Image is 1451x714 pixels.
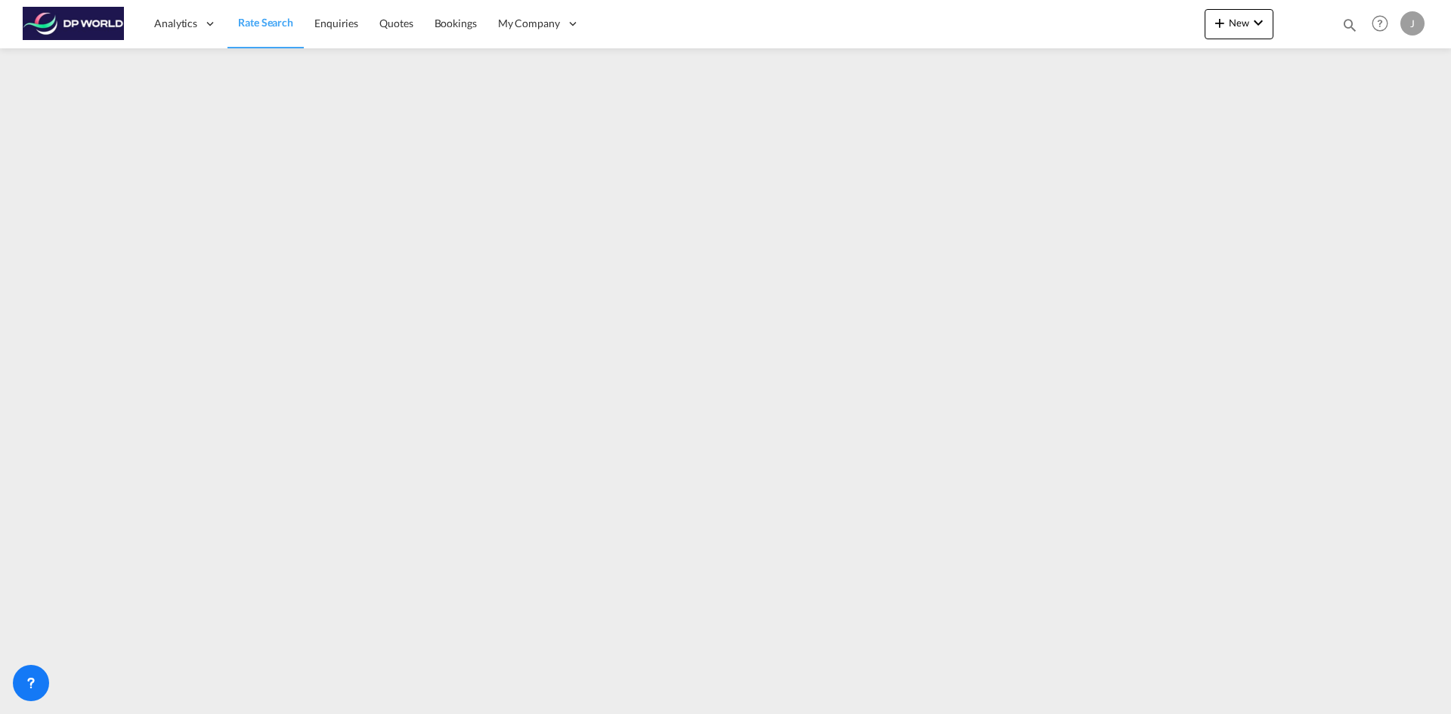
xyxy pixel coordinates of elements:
[498,16,560,31] span: My Company
[238,16,293,29] span: Rate Search
[379,17,413,29] span: Quotes
[1341,17,1358,33] md-icon: icon-magnify
[1367,11,1393,36] span: Help
[1205,9,1273,39] button: icon-plus 400-fgNewicon-chevron-down
[1400,11,1425,36] div: J
[1211,14,1229,32] md-icon: icon-plus 400-fg
[435,17,477,29] span: Bookings
[1211,17,1267,29] span: New
[154,16,197,31] span: Analytics
[314,17,358,29] span: Enquiries
[1249,14,1267,32] md-icon: icon-chevron-down
[1367,11,1400,38] div: Help
[23,7,125,41] img: c08ca190194411f088ed0f3ba295208c.png
[1341,17,1358,39] div: icon-magnify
